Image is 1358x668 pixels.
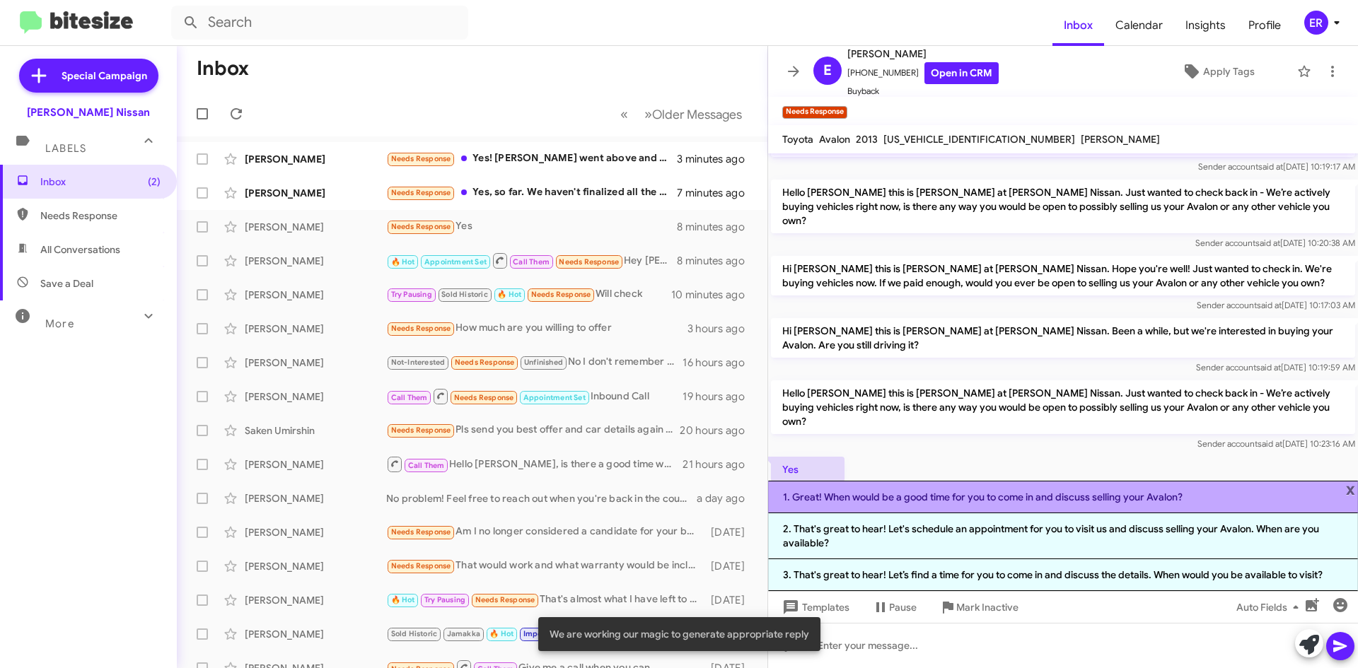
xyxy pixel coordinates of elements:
[1256,362,1281,373] span: said at
[847,84,999,98] span: Buyback
[455,358,515,367] span: Needs Response
[386,387,683,405] div: Inbound Call
[771,318,1355,358] p: Hi [PERSON_NAME] this is [PERSON_NAME] at [PERSON_NAME] Nissan. Been a while, but we're intereste...
[62,69,147,83] span: Special Campaign
[386,252,677,269] div: Hey [PERSON_NAME]. Not at the moment.
[424,595,465,604] span: Try Pausing
[1104,5,1174,46] a: Calendar
[677,220,756,234] div: 8 minutes ago
[677,152,756,166] div: 3 minutes ago
[687,322,756,336] div: 3 hours ago
[620,105,628,123] span: «
[245,559,386,573] div: [PERSON_NAME]
[771,457,845,482] p: Yes
[683,457,756,471] div: 21 hours ago
[497,290,521,299] span: 🔥 Hot
[1195,238,1355,248] span: Sender account [DATE] 10:20:38 AM
[391,324,451,333] span: Needs Response
[391,222,451,231] span: Needs Response
[680,423,756,438] div: 20 hours ago
[782,133,813,146] span: Toyota
[245,627,386,641] div: [PERSON_NAME]
[386,491,697,505] div: No problem! Feel free to reach out when you're back in the country. Looking forward to helping yo...
[386,592,704,608] div: That's almost what I have left to payoff my car, not a good deal !
[1258,161,1283,172] span: said at
[245,525,386,539] div: [PERSON_NAME]
[245,322,386,336] div: [PERSON_NAME]
[612,100,637,129] button: Previous
[391,595,415,604] span: 🔥 Hot
[391,188,451,197] span: Needs Response
[454,393,514,402] span: Needs Response
[768,594,861,620] button: Templates
[1197,438,1355,449] span: Sender account [DATE] 10:23:16 AM
[697,491,756,505] div: a day ago
[19,59,158,93] a: Special Campaign
[1292,11,1342,35] button: ER
[771,180,1355,233] p: Hello [PERSON_NAME] this is [PERSON_NAME] at [PERSON_NAME] Nissan. Just wanted to check back in -...
[782,106,847,119] small: Needs Response
[856,133,878,146] span: 2013
[391,426,451,435] span: Needs Response
[683,356,756,370] div: 16 hours ago
[1196,362,1355,373] span: Sender account [DATE] 10:19:59 AM
[1257,300,1282,310] span: said at
[148,175,161,189] span: (2)
[245,491,386,505] div: [PERSON_NAME]
[197,57,249,80] h1: Inbox
[391,629,438,638] span: Sold Historic
[1203,59,1255,84] span: Apply Tags
[771,256,1355,295] p: Hi [PERSON_NAME] this is [PERSON_NAME] at [PERSON_NAME] Nissan. Hope you're well! Just wanted to ...
[386,558,704,574] div: That would work and what warranty would be included?
[245,254,386,268] div: [PERSON_NAME]
[245,152,386,166] div: [PERSON_NAME]
[391,257,415,266] span: 🔥 Hot
[1197,300,1355,310] span: Sender account [DATE] 10:17:03 AM
[683,389,756,404] div: 19 hours ago
[513,257,550,266] span: Call Them
[391,154,451,163] span: Needs Response
[386,151,677,167] div: Yes! [PERSON_NAME] went above and beyond! I recommend him to many
[1052,5,1104,46] span: Inbox
[386,524,704,540] div: Am I no longer considered a candidate for your business?
[1304,11,1328,35] div: ER
[924,62,999,84] a: Open in CRM
[475,595,535,604] span: Needs Response
[245,356,386,370] div: [PERSON_NAME]
[1174,5,1237,46] a: Insights
[40,209,161,223] span: Needs Response
[1145,59,1290,84] button: Apply Tags
[889,594,917,620] span: Pause
[441,290,488,299] span: Sold Historic
[1236,594,1304,620] span: Auto Fields
[386,455,683,473] div: Hello [PERSON_NAME], is there a good time we can reach you [DATE] to see how we can help you trad...
[636,100,750,129] button: Next
[847,62,999,84] span: [PHONE_NUMBER]
[386,286,671,303] div: Will check
[1225,594,1316,620] button: Auto Fields
[245,423,386,438] div: Saken Umirshin
[1237,5,1292,46] a: Profile
[847,45,999,62] span: [PERSON_NAME]
[489,629,513,638] span: 🔥 Hot
[559,257,619,266] span: Needs Response
[768,559,1358,591] li: 3. That's great to hear! Let’s find a time for you to come in and discuss the details. When would...
[524,358,563,367] span: Unfinished
[531,290,591,299] span: Needs Response
[386,626,704,642] div: Yes sir My grandson needs a car and my co worker
[391,358,446,367] span: Not-Interested
[245,288,386,302] div: [PERSON_NAME]
[704,593,756,607] div: [DATE]
[245,593,386,607] div: [PERSON_NAME]
[677,186,756,200] div: 7 minutes ago
[40,276,93,291] span: Save a Deal
[779,594,849,620] span: Templates
[823,59,832,82] span: E
[861,594,928,620] button: Pause
[245,186,386,200] div: [PERSON_NAME]
[883,133,1075,146] span: [US_VEHICLE_IDENTIFICATION_NUMBER]
[391,561,451,570] span: Needs Response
